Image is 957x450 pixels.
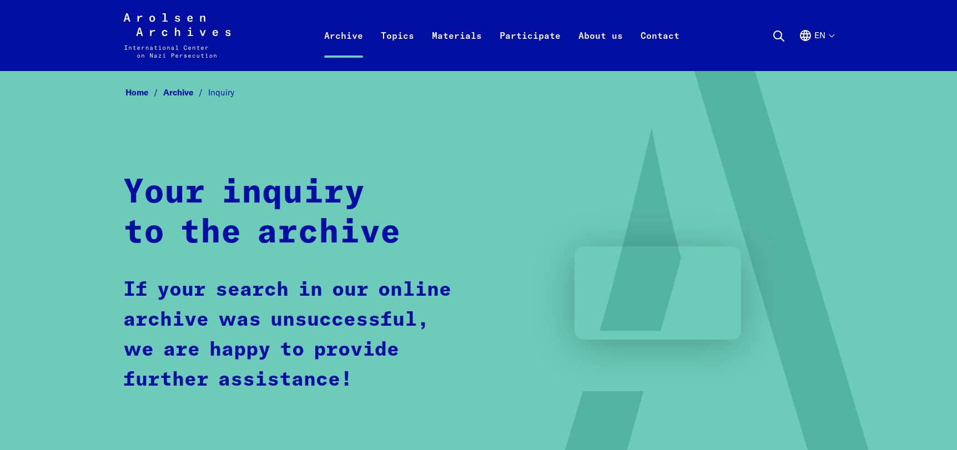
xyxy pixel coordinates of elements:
span: Inquiry [208,87,234,98]
nav: Breadcrumb [123,84,834,102]
strong: Your inquiry to the archive [123,176,401,250]
a: Archive [163,87,208,98]
p: If your search in our online archive was unsuccessful, we are happy to provide further assistance! [123,275,459,395]
a: Contact [632,27,688,71]
a: Participate [491,27,570,71]
a: Home [125,87,163,98]
button: English, language selection [799,29,834,69]
nav: Primary [315,13,688,58]
a: Materials [423,27,491,71]
a: Topics [372,27,423,71]
a: About us [570,27,632,71]
a: Archive [315,27,372,71]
